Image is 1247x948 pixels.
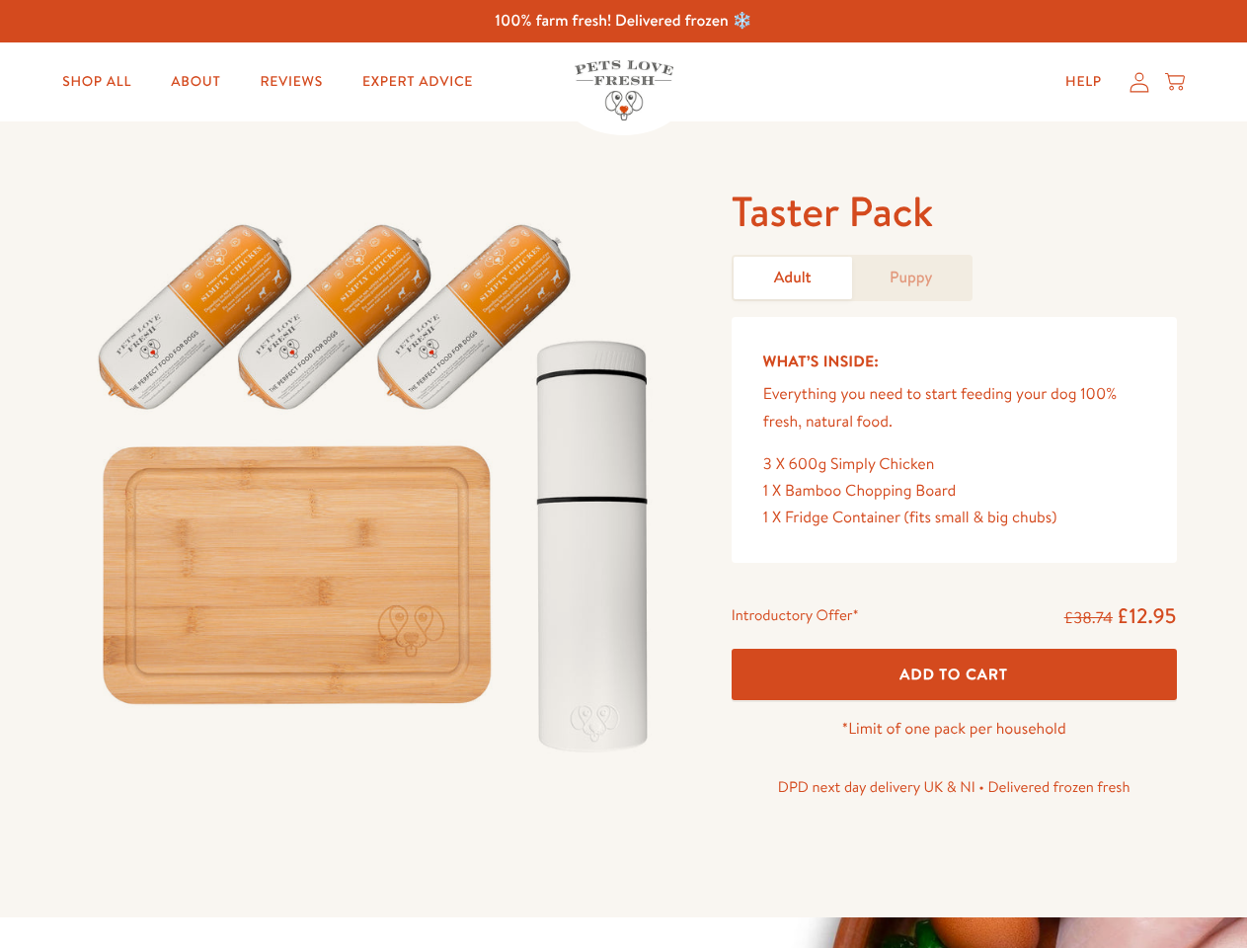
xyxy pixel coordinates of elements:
img: Taster Pack - Adult [71,185,684,773]
button: Add To Cart [732,649,1177,701]
span: £12.95 [1117,601,1177,630]
h5: What’s Inside: [763,349,1145,374]
a: Reviews [244,62,338,102]
a: Help [1050,62,1118,102]
div: 1 X Fridge Container (fits small & big chubs) [763,505,1145,531]
div: 3 X 600g Simply Chicken [763,451,1145,478]
p: DPD next day delivery UK & NI • Delivered frozen fresh [732,774,1177,800]
h1: Taster Pack [732,185,1177,239]
a: About [155,62,236,102]
a: Adult [734,257,852,299]
p: *Limit of one pack per household [732,716,1177,743]
a: Expert Advice [347,62,489,102]
a: Shop All [46,62,147,102]
a: Puppy [852,257,971,299]
s: £38.74 [1064,607,1113,629]
p: Everything you need to start feeding your dog 100% fresh, natural food. [763,381,1145,434]
div: Introductory Offer* [732,602,859,632]
img: Pets Love Fresh [575,60,673,120]
span: 1 X Bamboo Chopping Board [763,480,957,502]
span: Add To Cart [899,664,1008,684]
